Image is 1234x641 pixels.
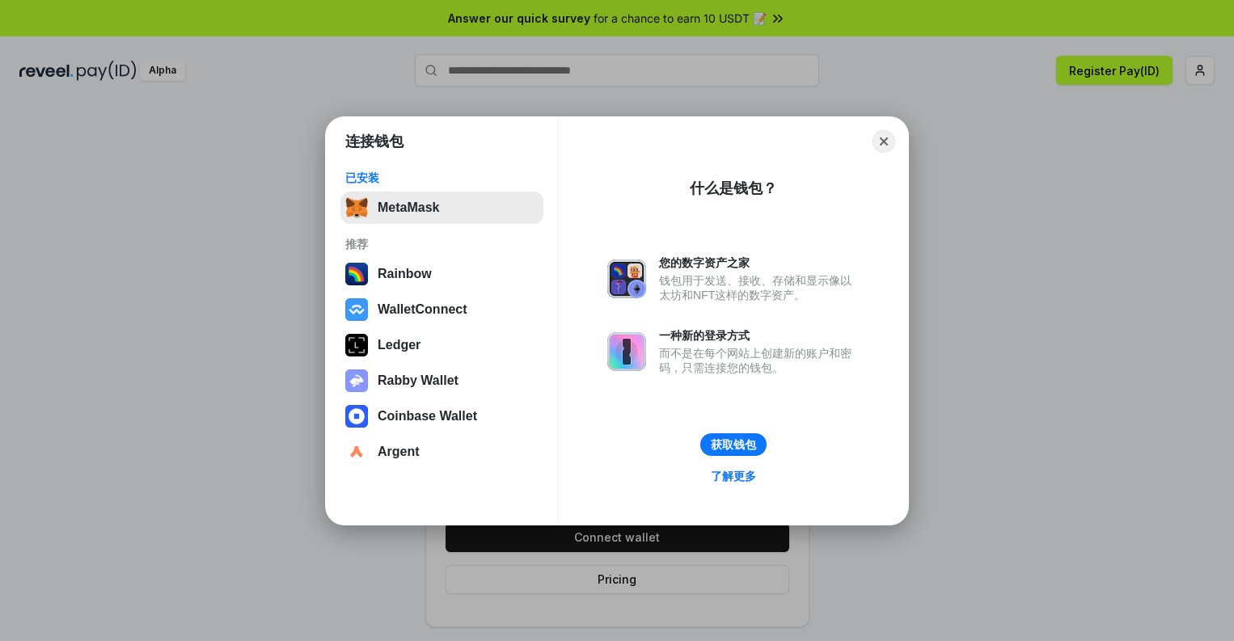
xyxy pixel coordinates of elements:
button: Argent [340,436,543,468]
div: MetaMask [378,200,439,215]
button: Coinbase Wallet [340,400,543,432]
button: Rainbow [340,258,543,290]
img: svg+xml,%3Csvg%20xmlns%3D%22http%3A%2F%2Fwww.w3.org%2F2000%2Fsvg%22%20fill%3D%22none%22%20viewBox... [607,259,646,298]
img: svg+xml,%3Csvg%20width%3D%2228%22%20height%3D%2228%22%20viewBox%3D%220%200%2028%2028%22%20fill%3D... [345,405,368,428]
a: 了解更多 [701,466,766,487]
button: Rabby Wallet [340,365,543,397]
div: 一种新的登录方式 [659,328,860,343]
div: 什么是钱包？ [690,179,777,198]
img: svg+xml,%3Csvg%20xmlns%3D%22http%3A%2F%2Fwww.w3.org%2F2000%2Fsvg%22%20fill%3D%22none%22%20viewBox... [345,369,368,392]
button: WalletConnect [340,293,543,326]
div: Ledger [378,338,420,352]
button: 获取钱包 [700,433,767,456]
div: Rainbow [378,267,432,281]
div: 已安装 [345,171,539,185]
img: svg+xml,%3Csvg%20width%3D%2228%22%20height%3D%2228%22%20viewBox%3D%220%200%2028%2028%22%20fill%3D... [345,298,368,321]
div: 而不是在每个网站上创建新的账户和密码，只需连接您的钱包。 [659,346,860,375]
div: 获取钱包 [711,437,756,452]
div: Rabby Wallet [378,373,459,388]
div: Coinbase Wallet [378,409,477,424]
h1: 连接钱包 [345,132,404,151]
img: svg+xml,%3Csvg%20fill%3D%22none%22%20height%3D%2233%22%20viewBox%3D%220%200%2035%2033%22%20width%... [345,196,368,219]
div: 了解更多 [711,469,756,483]
img: svg+xml,%3Csvg%20xmlns%3D%22http%3A%2F%2Fwww.w3.org%2F2000%2Fsvg%22%20width%3D%2228%22%20height%3... [345,334,368,356]
div: 推荐 [345,237,539,251]
img: svg+xml,%3Csvg%20xmlns%3D%22http%3A%2F%2Fwww.w3.org%2F2000%2Fsvg%22%20fill%3D%22none%22%20viewBox... [607,332,646,371]
button: MetaMask [340,192,543,224]
img: svg+xml,%3Csvg%20width%3D%2228%22%20height%3D%2228%22%20viewBox%3D%220%200%2028%2028%22%20fill%3D... [345,441,368,463]
img: svg+xml,%3Csvg%20width%3D%22120%22%20height%3D%22120%22%20viewBox%3D%220%200%20120%20120%22%20fil... [345,263,368,285]
button: Ledger [340,329,543,361]
div: 钱包用于发送、接收、存储和显示像以太坊和NFT这样的数字资产。 [659,273,860,302]
div: Argent [378,445,420,459]
div: WalletConnect [378,302,467,317]
button: Close [873,130,895,153]
div: 您的数字资产之家 [659,255,860,270]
